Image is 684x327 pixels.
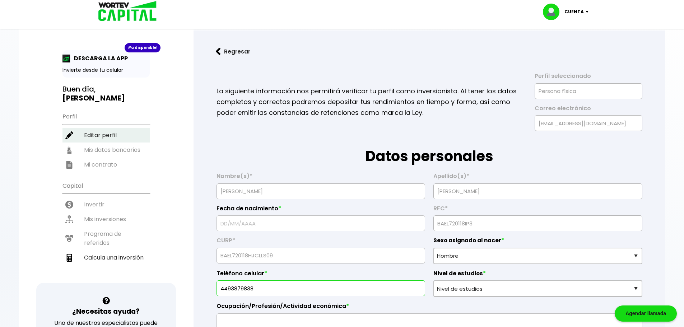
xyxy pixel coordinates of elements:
[564,6,584,17] p: Cuenta
[437,216,639,231] input: 13 caracteres
[220,216,422,231] input: DD/MM/AAAA
[535,105,642,116] label: Correo electrónico
[217,86,525,118] p: La siguiente información nos permitirá verificar tu perfil como inversionista. Al tener los datos...
[217,173,425,183] label: Nombre(s)
[217,205,425,216] label: Fecha de nacimiento
[62,93,125,103] b: [PERSON_NAME]
[220,281,422,296] input: 10 dígitos
[62,85,150,103] h3: Buen día,
[535,73,642,83] label: Perfil seleccionado
[70,54,128,63] p: DESCARGA LA APP
[205,42,654,61] a: flecha izquierdaRegresar
[217,237,425,248] label: CURP
[433,205,642,216] label: RFC
[217,270,425,281] label: Teléfono celular
[62,66,150,74] p: Invierte desde tu celular
[65,254,73,262] img: calculadora-icon.17d418c4.svg
[62,55,70,62] img: app-icon
[584,11,594,13] img: icon-down
[217,303,642,313] label: Ocupación/Profesión/Actividad económica
[65,131,73,139] img: editar-icon.952d3147.svg
[62,178,150,283] ul: Capital
[615,305,677,322] div: Agendar llamada
[72,306,140,317] h3: ¿Necesitas ayuda?
[62,128,150,143] a: Editar perfil
[62,108,150,172] ul: Perfil
[216,48,221,55] img: flecha izquierda
[125,43,160,52] div: ¡Ya disponible!
[205,42,261,61] button: Regresar
[62,250,150,265] a: Calcula una inversión
[433,173,642,183] label: Apellido(s)
[433,237,642,248] label: Sexo asignado al nacer
[433,270,642,281] label: Nivel de estudios
[543,4,564,20] img: profile-image
[217,131,642,167] h1: Datos personales
[220,248,422,263] input: 18 caracteres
